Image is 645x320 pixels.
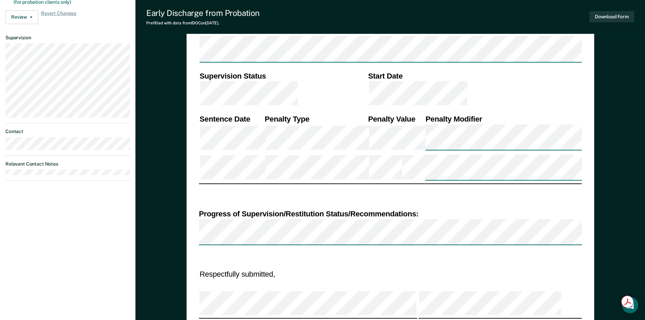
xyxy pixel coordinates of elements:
[367,114,425,124] th: Penalty Value
[264,114,367,124] th: Penalty Type
[41,10,76,24] span: Revert Changes
[5,161,130,167] dt: Relevant Contact Notes
[589,11,634,22] button: Download Form
[199,268,417,279] td: Respectfully submitted,
[5,129,130,134] dt: Contact
[199,71,367,81] th: Supervision Status
[146,21,260,25] div: Prefilled with data from IDOC on [DATE] .
[146,8,260,18] div: Early Discharge from Probation
[425,114,582,124] th: Penalty Modifier
[5,10,38,24] button: Review
[199,114,264,124] th: Sentence Date
[367,71,582,81] th: Start Date
[199,209,582,219] div: Progress of Supervision/Restitution Status/Recommendations:
[5,35,130,41] dt: Supervision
